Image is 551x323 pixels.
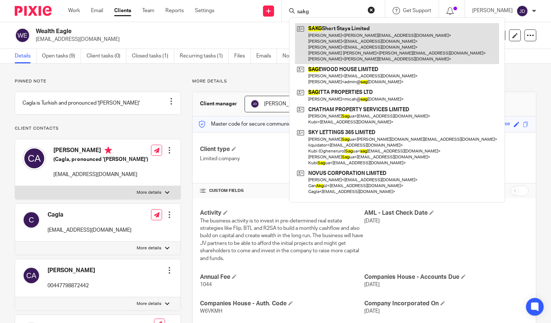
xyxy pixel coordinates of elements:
img: svg%3E [250,99,259,108]
h4: CUSTOM FIELDS [200,188,364,194]
a: Client tasks (0) [87,49,126,63]
a: Reports [165,7,184,14]
a: Files [234,49,251,63]
a: Closed tasks (1) [132,49,174,63]
a: Clients [114,7,131,14]
img: svg%3E [22,147,46,170]
a: Emails [256,49,277,63]
h4: Companies House - Accounts Due [364,273,529,281]
a: Team [142,7,154,14]
h4: Activity [200,209,364,217]
p: [EMAIL_ADDRESS][DOMAIN_NAME] [48,227,131,234]
p: Master code for secure communications and files [198,120,325,128]
span: [DATE] [364,309,380,314]
p: 00447798872442 [48,282,95,289]
p: [EMAIL_ADDRESS][DOMAIN_NAME] [53,171,148,178]
p: More details [137,245,161,251]
a: Settings [195,7,214,14]
p: Client contacts [15,126,181,131]
img: svg%3E [516,5,528,17]
p: Limited company [200,155,364,162]
a: Open tasks (9) [42,49,81,63]
h4: Cagla [48,211,131,219]
a: Notes (4) [282,49,309,63]
p: More details [137,301,161,307]
button: Clear [368,6,375,14]
img: svg%3E [22,267,40,284]
h2: Wealth Eagle [36,28,356,35]
p: [PERSON_NAME] [472,7,513,14]
h3: Client manager [200,100,237,108]
p: More details [192,78,536,84]
h4: [PERSON_NAME] [48,267,95,274]
h4: Annual Fee [200,273,364,281]
h4: [PERSON_NAME] [53,147,148,156]
p: [EMAIL_ADDRESS][DOMAIN_NAME] [36,36,436,43]
h5: (Cagla, pronounced '[PERSON_NAME]') [53,156,148,163]
p: More details [137,190,161,196]
a: Recurring tasks (1) [180,49,229,63]
h4: AML - Last Check Date [364,209,529,217]
a: Work [68,7,80,14]
span: [DATE] [364,282,380,287]
span: The business activity is to invest in pre-determined real estate strategies like Flip, BTL and R2... [200,218,363,261]
input: Search [296,9,363,15]
img: Pixie [15,6,52,16]
span: Get Support [403,8,431,13]
h4: Client type [200,145,364,153]
img: svg%3E [22,211,40,229]
img: svg%3E [15,28,30,43]
h4: Companies House - Auth. Code [200,300,364,308]
a: Details [15,49,36,63]
span: 1044 [200,282,212,287]
a: Email [91,7,103,14]
p: Pinned note [15,78,181,84]
span: [DATE] [364,218,380,224]
h4: Company Incorporated On [364,300,529,308]
span: [PERSON_NAME] [264,101,305,106]
span: W6VKMH [200,309,222,314]
i: Primary [105,147,112,154]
